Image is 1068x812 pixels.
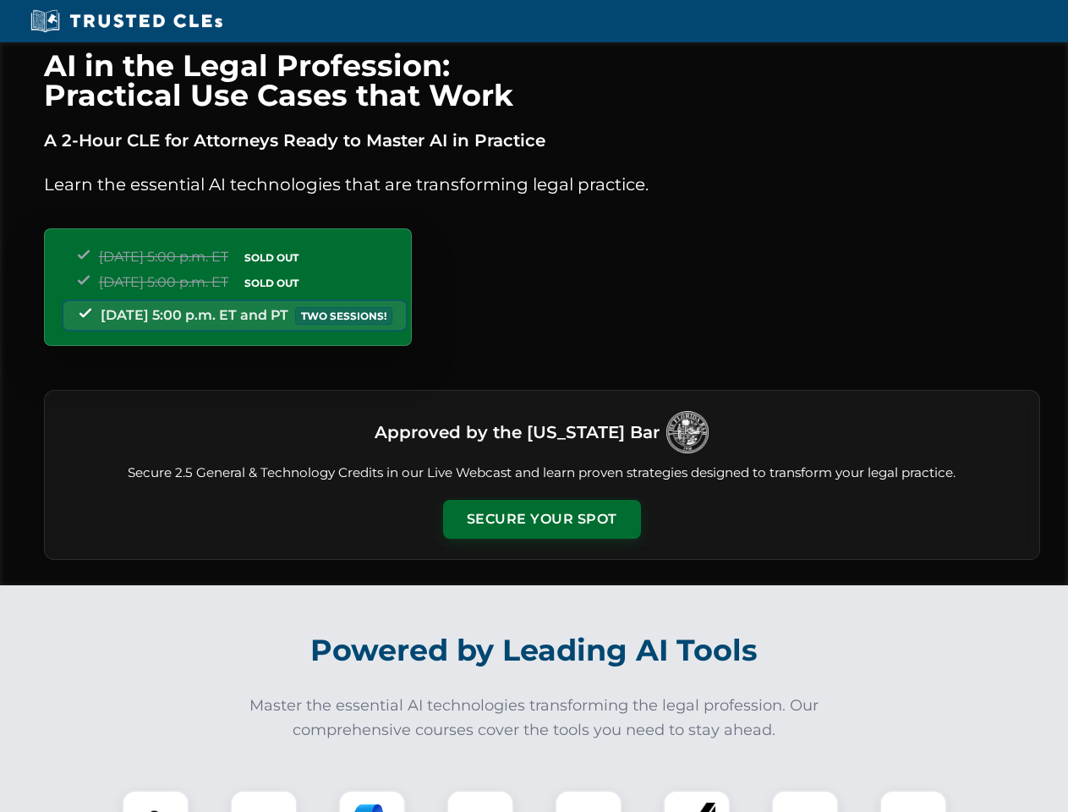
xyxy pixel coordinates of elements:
p: Master the essential AI technologies transforming the legal profession. Our comprehensive courses... [238,694,830,743]
p: Secure 2.5 General & Technology Credits in our Live Webcast and learn proven strategies designed ... [65,464,1019,483]
h3: Approved by the [US_STATE] Bar [375,417,660,447]
span: [DATE] 5:00 p.m. ET [99,274,228,290]
span: SOLD OUT [238,249,304,266]
span: SOLD OUT [238,274,304,292]
p: A 2-Hour CLE for Attorneys Ready to Master AI in Practice [44,127,1040,154]
button: Secure Your Spot [443,500,641,539]
h1: AI in the Legal Profession: Practical Use Cases that Work [44,51,1040,110]
img: Logo [666,411,709,453]
p: Learn the essential AI technologies that are transforming legal practice. [44,171,1040,198]
h2: Powered by Leading AI Tools [66,621,1003,680]
img: Trusted CLEs [25,8,227,34]
span: [DATE] 5:00 p.m. ET [99,249,228,265]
